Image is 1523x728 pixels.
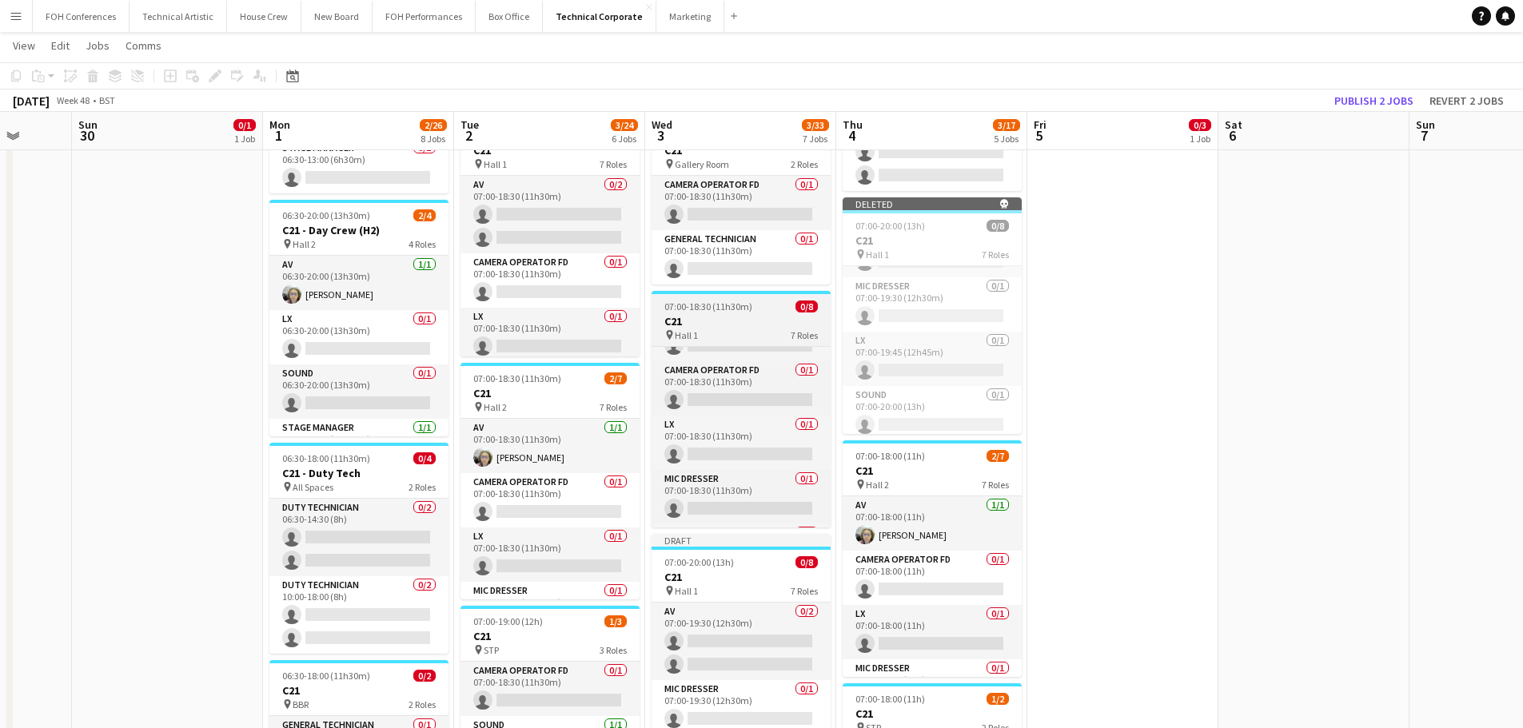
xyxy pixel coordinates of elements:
[126,38,161,53] span: Comms
[409,698,436,710] span: 2 Roles
[987,450,1009,462] span: 2/7
[803,133,828,145] div: 7 Jobs
[421,133,446,145] div: 8 Jobs
[866,249,889,261] span: Hall 1
[843,659,1022,714] app-card-role: Mic Dresser0/107:00-18:00 (11h)
[843,277,1022,332] app-card-role: Mic Dresser0/107:00-19:30 (12h30m)
[843,440,1022,677] app-job-card: 07:00-18:00 (11h)2/7C21 Hall 27 RolesAV1/107:00-18:00 (11h)[PERSON_NAME]Camera Operator FD0/107:0...
[1413,126,1435,145] span: 7
[269,466,449,480] h3: C21 - Duty Tech
[460,253,640,308] app-card-role: Camera Operator FD0/107:00-18:30 (11h30m)
[293,698,309,710] span: BBR
[460,629,640,643] h3: C21
[1190,133,1210,145] div: 1 Job
[269,223,449,237] h3: C21 - Day Crew (H2)
[460,386,640,400] h3: C21
[982,479,1009,491] span: 7 Roles
[987,693,1009,705] span: 1/2
[993,119,1020,131] span: 3/17
[543,1,656,32] button: Technical Corporate
[76,126,98,145] span: 30
[843,117,863,132] span: Thu
[652,534,831,547] div: Draft
[460,120,640,356] div: 07:00-18:30 (11h30m)0/8C21 Hall 17 RolesAV0/207:00-18:30 (11h30m) Camera Operator FD0/107:00-18:3...
[652,603,831,680] app-card-role: AV0/207:00-19:30 (12h30m)
[855,693,925,705] span: 07:00-18:00 (11h)
[233,119,256,131] span: 0/1
[843,197,1022,210] div: Deleted
[675,158,729,170] span: Gallery Room
[473,372,561,384] span: 07:00-18:30 (11h30m)
[604,615,627,627] span: 1/3
[652,470,831,524] app-card-role: Mic Dresser0/107:00-18:30 (11h30m)
[1031,126,1047,145] span: 5
[413,452,436,464] span: 0/4
[484,158,507,170] span: Hall 1
[652,176,831,230] app-card-role: Camera Operator FD0/107:00-18:30 (11h30m)
[409,481,436,493] span: 2 Roles
[484,401,507,413] span: Hall 2
[791,329,818,341] span: 7 Roles
[119,35,168,56] a: Comms
[33,1,130,32] button: FOH Conferences
[656,1,724,32] button: Marketing
[234,133,255,145] div: 1 Job
[13,38,35,53] span: View
[269,310,449,364] app-card-role: LX0/106:30-20:00 (13h30m)
[79,35,116,56] a: Jobs
[1222,126,1242,145] span: 6
[843,113,1022,191] app-card-role: Production Duty Manager0/216:30-23:00 (6h30m)
[840,126,863,145] span: 4
[409,238,436,250] span: 4 Roles
[460,363,640,599] app-job-card: 07:00-18:30 (11h30m)2/7C21 Hall 27 RolesAV1/107:00-18:30 (11h30m)[PERSON_NAME]Camera Operator FD0...
[843,332,1022,386] app-card-role: LX0/107:00-19:45 (12h45m)
[664,556,734,568] span: 07:00-20:00 (13h)
[130,1,227,32] button: Technical Artistic
[413,209,436,221] span: 2/4
[1189,119,1211,131] span: 0/3
[293,481,333,493] span: All Spaces
[99,94,115,106] div: BST
[843,197,1022,434] app-job-card: Deleted 07:00-20:00 (13h)0/8C21 Hall 17 RolesAV0/207:00-19:30 (12h30m) Mic Dresser0/107:00-19:30 ...
[301,1,373,32] button: New Board
[843,551,1022,605] app-card-role: Camera Operator FD0/107:00-18:00 (11h)
[652,416,831,470] app-card-role: LX0/107:00-18:30 (11h30m)
[866,479,889,491] span: Hall 2
[460,176,640,253] app-card-role: AV0/207:00-18:30 (11h30m)
[843,605,1022,659] app-card-role: LX0/107:00-18:00 (11h)
[269,139,449,193] app-card-role: Stage Manager0/106:30-13:00 (6h30m)
[460,582,640,636] app-card-role: Mic Dresser0/107:00-18:30 (11h30m)
[460,117,479,132] span: Tue
[13,93,50,109] div: [DATE]
[413,670,436,682] span: 0/2
[267,126,290,145] span: 1
[1225,117,1242,132] span: Sat
[227,1,301,32] button: House Crew
[987,220,1009,232] span: 0/8
[269,683,449,698] h3: C21
[51,38,70,53] span: Edit
[795,300,818,312] span: 0/8
[652,291,831,527] app-job-card: 07:00-18:30 (11h30m)0/8C21 Hall 17 RolesAV0/207:00-18:30 (11h30m) Camera Operator FD0/107:00-18:3...
[855,450,925,462] span: 07:00-18:00 (11h)
[604,372,627,384] span: 2/7
[994,133,1019,145] div: 5 Jobs
[269,419,449,478] app-card-role: Stage Manager1/106:30-20:00 (13h30m)
[855,220,925,232] span: 07:00-20:00 (13h)
[269,200,449,436] div: 06:30-20:00 (13h30m)2/4C21 - Day Crew (H2) Hall 24 RolesAV1/106:30-20:00 (13h30m)[PERSON_NAME]LX0...
[982,249,1009,261] span: 7 Roles
[652,143,831,157] h3: C21
[611,119,638,131] span: 3/24
[652,314,831,328] h3: C21
[78,117,98,132] span: Sun
[675,585,698,597] span: Hall 1
[652,117,672,132] span: Wed
[652,524,831,579] app-card-role: Recording Engineer FD0/1
[269,499,449,576] app-card-role: Duty Technician0/206:30-14:30 (8h)
[293,238,316,250] span: Hall 2
[791,585,818,597] span: 7 Roles
[652,230,831,284] app-card-role: General Technician0/107:00-18:30 (11h30m)
[269,364,449,419] app-card-role: Sound0/106:30-20:00 (13h30m)
[476,1,543,32] button: Box Office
